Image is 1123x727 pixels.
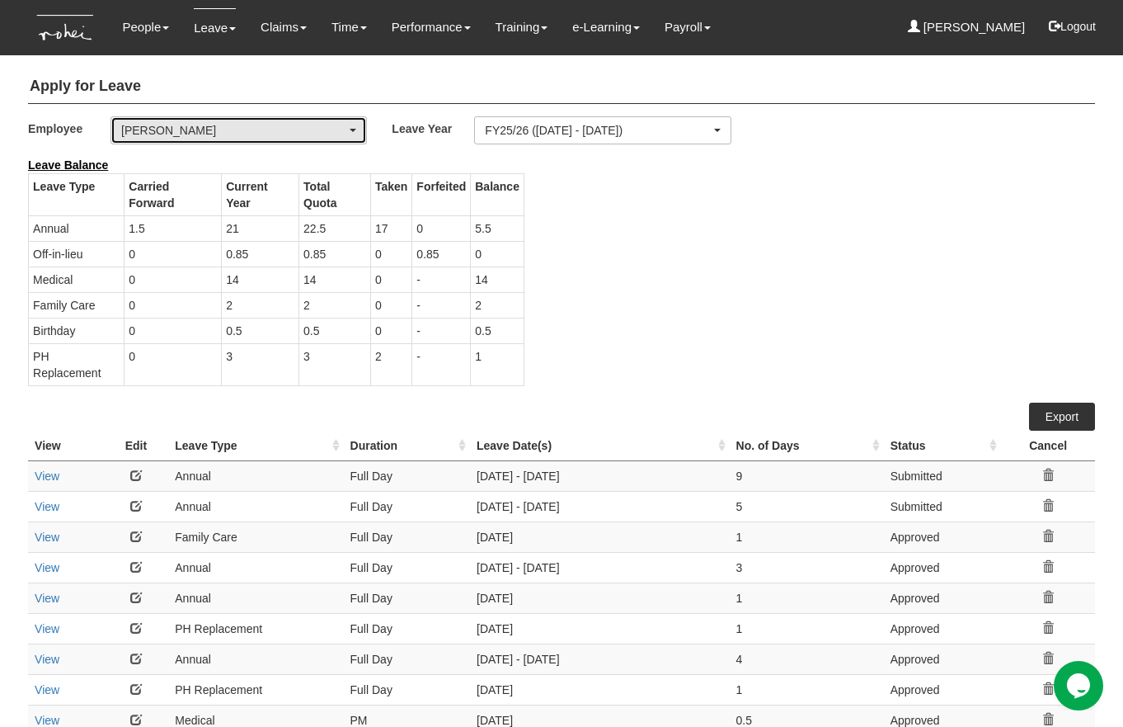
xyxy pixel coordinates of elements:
[168,644,343,674] td: Annual
[299,241,371,267] td: 0.85
[392,116,474,140] label: Leave Year
[125,173,222,215] th: Carried Forward
[1029,403,1095,431] a: Export
[35,561,59,574] a: View
[471,267,524,292] td: 14
[168,460,343,491] td: Annual
[730,491,884,522] td: 5
[884,644,1002,674] td: Approved
[125,318,222,343] td: 0
[168,613,343,644] td: PH Replacement
[29,215,125,241] td: Annual
[665,8,711,46] a: Payroll
[370,343,411,385] td: 2
[730,613,884,644] td: 1
[730,431,884,461] th: No. of Days : activate to sort column ascending
[485,122,710,139] div: FY25/26 ([DATE] - [DATE])
[471,292,524,318] td: 2
[470,674,730,705] td: [DATE]
[1054,661,1107,710] iframe: chat widget
[412,343,471,385] td: -
[474,116,731,144] button: FY25/26 ([DATE] - [DATE])
[35,531,59,544] a: View
[884,522,1002,552] td: Approved
[299,215,371,241] td: 22.5
[222,215,299,241] td: 21
[29,292,125,318] td: Family Care
[730,522,884,552] td: 1
[222,173,299,215] th: Current Year
[884,613,1002,644] td: Approved
[125,215,222,241] td: 1.5
[261,8,307,46] a: Claims
[471,318,524,343] td: 0.5
[121,122,346,139] div: [PERSON_NAME]
[470,644,730,674] td: [DATE] - [DATE]
[344,674,470,705] td: Full Day
[35,714,59,727] a: View
[125,241,222,267] td: 0
[730,583,884,613] td: 1
[412,173,471,215] th: Forfeited
[222,343,299,385] td: 3
[35,470,59,483] a: View
[344,644,470,674] td: Full Day
[412,241,471,267] td: 0.85
[35,500,59,513] a: View
[125,343,222,385] td: 0
[125,267,222,292] td: 0
[370,241,411,267] td: 0
[471,241,524,267] td: 0
[168,431,343,461] th: Leave Type : activate to sort column ascending
[344,552,470,583] td: Full Day
[370,173,411,215] th: Taken
[168,552,343,583] td: Annual
[28,116,110,140] label: Employee
[168,583,343,613] td: Annual
[344,522,470,552] td: Full Day
[344,491,470,522] td: Full Day
[370,267,411,292] td: 0
[28,158,108,172] b: Leave Balance
[29,267,125,292] td: Medical
[35,622,59,635] a: View
[299,173,371,215] th: Total Quota
[344,613,470,644] td: Full Day
[470,460,730,491] td: [DATE] - [DATE]
[370,292,411,318] td: 0
[470,431,730,461] th: Leave Date(s) : activate to sort column ascending
[35,653,59,666] a: View
[884,491,1002,522] td: Submitted
[222,267,299,292] td: 14
[331,8,367,46] a: Time
[412,292,471,318] td: -
[29,173,125,215] th: Leave Type
[884,431,1002,461] th: Status : activate to sort column ascending
[412,318,471,343] td: -
[884,583,1002,613] td: Approved
[28,431,103,461] th: View
[222,292,299,318] td: 2
[299,292,371,318] td: 2
[194,8,236,47] a: Leave
[471,215,524,241] td: 5.5
[470,491,730,522] td: [DATE] - [DATE]
[471,343,524,385] td: 1
[35,683,59,696] a: View
[123,8,170,46] a: People
[344,460,470,491] td: Full Day
[344,583,470,613] td: Full Day
[572,8,640,46] a: e-Learning
[470,613,730,644] td: [DATE]
[222,318,299,343] td: 0.5
[730,460,884,491] td: 9
[29,318,125,343] td: Birthday
[29,241,125,267] td: Off-in-lieu
[370,318,411,343] td: 0
[1037,7,1107,46] button: Logout
[28,70,1095,104] h4: Apply for Leave
[299,318,371,343] td: 0.5
[168,522,343,552] td: Family Care
[103,431,168,461] th: Edit
[110,116,367,144] button: [PERSON_NAME]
